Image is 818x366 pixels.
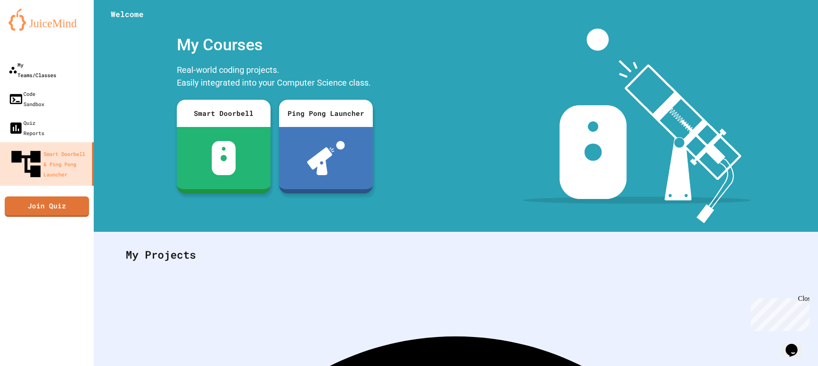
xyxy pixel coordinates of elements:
div: Real-world coding projects. Easily integrated into your Computer Science class. [173,61,377,93]
iframe: chat widget [747,295,809,331]
img: sdb-white.svg [212,141,236,175]
div: Quiz Reports [9,118,44,138]
div: Code Sandbox [9,89,44,109]
div: My Teams/Classes [9,60,56,80]
iframe: chat widget [782,332,809,357]
div: Smart Doorbell [177,100,271,127]
div: Chat with us now!Close [3,3,59,54]
div: Ping Pong Launcher [279,100,373,127]
img: logo-orange.svg [9,9,85,31]
a: Join Quiz [5,196,89,217]
div: Smart Doorbell & Ping Pong Launcher [9,147,89,182]
img: ppl-with-ball.png [307,141,345,175]
div: My Courses [173,29,377,61]
div: My Projects [117,238,795,271]
img: banner-image-my-projects.png [523,29,751,223]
